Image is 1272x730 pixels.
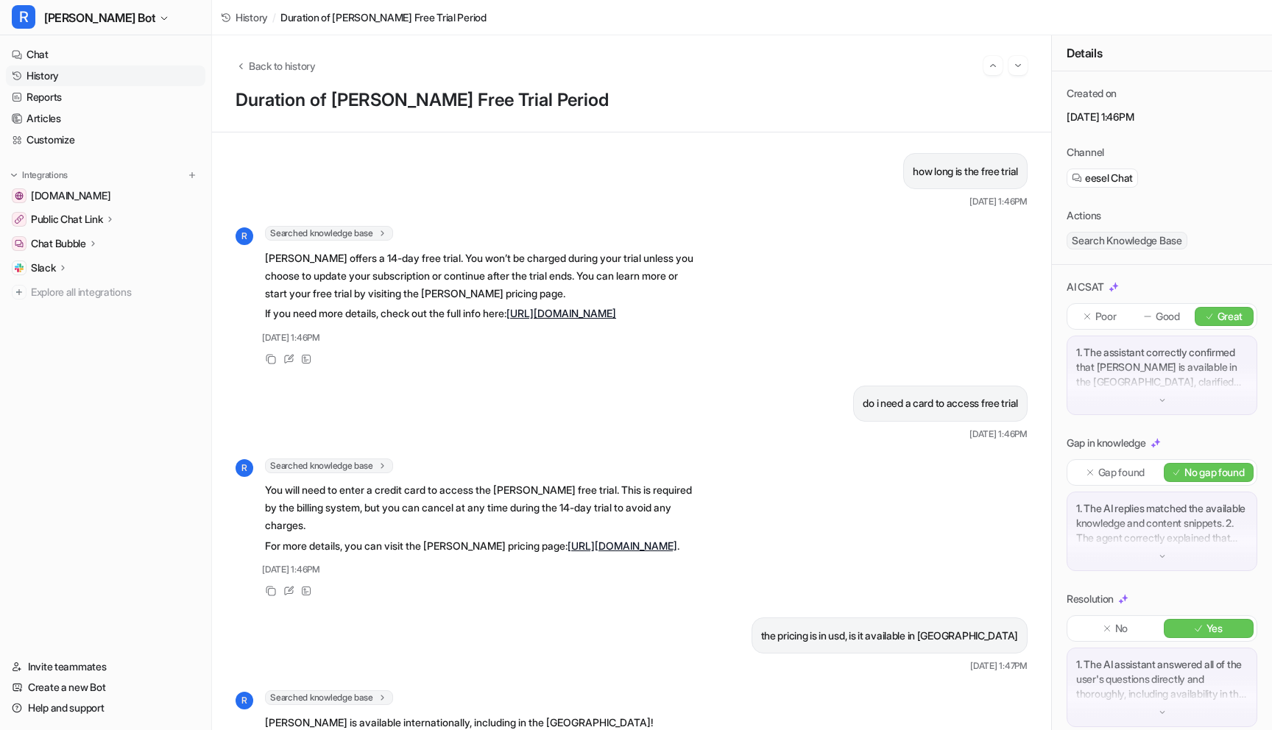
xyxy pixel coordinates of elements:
[1076,501,1248,545] p: 1. The AI replies matched the available knowledge and content snippets. 2. The agent correctly ex...
[31,236,86,251] p: Chat Bubble
[15,239,24,248] img: Chat Bubble
[265,458,393,473] span: Searched knowledge base
[187,170,197,180] img: menu_add.svg
[863,394,1018,412] p: do i need a card to access free trial
[9,170,19,180] img: expand menu
[236,692,253,709] span: R
[236,58,316,74] button: Back to history
[272,10,276,25] span: /
[236,10,268,25] span: History
[31,280,199,304] span: Explore all integrations
[265,481,696,534] p: You will need to enter a credit card to access the [PERSON_NAME] free trial. This is required by ...
[1095,309,1117,324] p: Poor
[1067,592,1114,606] p: Resolution
[31,212,103,227] p: Public Chat Link
[6,185,205,206] a: getrella.com[DOMAIN_NAME]
[265,690,393,705] span: Searched knowledge base
[265,537,696,555] p: For more details, you can visit the [PERSON_NAME] pricing page: .
[6,108,205,129] a: Articles
[1206,621,1223,636] p: Yes
[6,65,205,86] a: History
[969,195,1028,208] span: [DATE] 1:46PM
[983,56,1003,75] button: Go to previous session
[221,10,268,25] a: History
[1157,551,1167,561] img: down-arrow
[913,163,1018,180] p: how long is the free trial
[1067,110,1257,124] p: [DATE] 1:46PM
[12,285,26,300] img: explore all integrations
[969,428,1028,441] span: [DATE] 1:46PM
[1098,465,1145,480] p: Gap found
[262,331,320,344] span: [DATE] 1:46PM
[262,563,320,576] span: [DATE] 1:46PM
[1184,465,1245,480] p: No gap found
[22,169,68,181] p: Integrations
[265,249,696,302] p: [PERSON_NAME] offers a 14-day free trial. You won’t be charged during your trial unless you choos...
[1072,171,1133,185] a: eesel Chat
[6,282,205,302] a: Explore all integrations
[249,58,316,74] span: Back to history
[1156,309,1180,324] p: Good
[236,90,1028,111] h1: Duration of [PERSON_NAME] Free Trial Period
[12,5,35,29] span: R
[15,215,24,224] img: Public Chat Link
[1157,707,1167,717] img: down-arrow
[15,263,24,272] img: Slack
[1067,86,1117,101] p: Created on
[1157,395,1167,405] img: down-arrow
[1115,621,1128,636] p: No
[1076,345,1248,389] p: 1. The assistant correctly confirmed that [PERSON_NAME] is available in the [GEOGRAPHIC_DATA], cl...
[6,87,205,107] a: Reports
[970,659,1028,673] span: [DATE] 1:47PM
[31,261,56,275] p: Slack
[6,677,205,698] a: Create a new Bot
[1067,436,1146,450] p: Gap in knowledge
[1067,280,1104,294] p: AI CSAT
[988,59,998,72] img: Previous session
[236,459,253,477] span: R
[6,130,205,150] a: Customize
[236,227,253,245] span: R
[6,44,205,65] a: Chat
[265,226,393,241] span: Searched knowledge base
[1067,208,1101,223] p: Actions
[1072,173,1082,183] img: eeselChat
[1076,657,1248,701] p: 1. The AI assistant answered all of the user's questions directly and thoroughly, including avail...
[1013,59,1023,72] img: Next session
[6,698,205,718] a: Help and support
[280,10,487,25] span: Duration of [PERSON_NAME] Free Trial Period
[1067,232,1187,249] span: Search Knowledge Base
[1067,145,1104,160] p: Channel
[1085,171,1133,185] span: eesel Chat
[44,7,155,28] span: [PERSON_NAME] Bot
[15,191,24,200] img: getrella.com
[568,539,677,552] a: [URL][DOMAIN_NAME]
[1052,35,1272,71] div: Details
[1218,309,1243,324] p: Great
[506,307,616,319] a: [URL][DOMAIN_NAME]
[6,656,205,677] a: Invite teammates
[1008,56,1028,75] button: Go to next session
[265,305,696,322] p: If you need more details, check out the full info here:
[31,188,110,203] span: [DOMAIN_NAME]
[6,168,72,182] button: Integrations
[761,627,1018,645] p: the pricing is in usd, is it available in [GEOGRAPHIC_DATA]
